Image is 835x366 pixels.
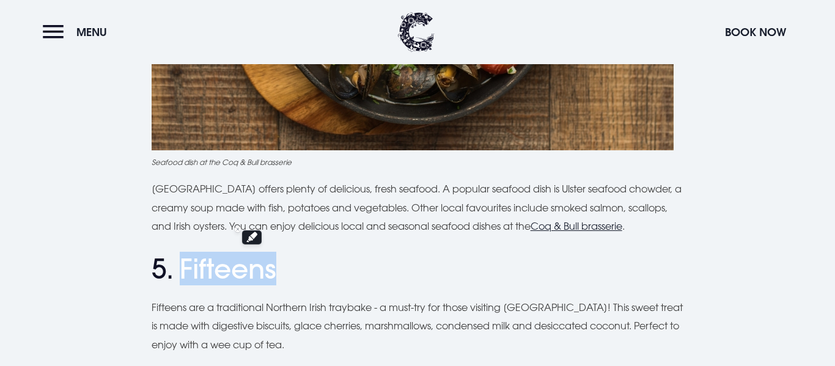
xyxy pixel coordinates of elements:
span: Menu [76,25,107,39]
p: Fifteens are a traditional Northern Irish traybake - a must-try for those visiting [GEOGRAPHIC_DA... [152,298,684,354]
button: Menu [43,19,113,45]
h2: 5. Fifteens [152,253,684,285]
button: Book Now [719,19,792,45]
p: [GEOGRAPHIC_DATA] offers plenty of delicious, fresh seafood. A popular seafood dish is Ulster sea... [152,180,684,235]
a: Coq & Bull brasserie [531,220,622,232]
figcaption: Seafood dish at the Coq & Bull brasserie [152,156,684,167]
img: Clandeboye Lodge [398,12,435,52]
